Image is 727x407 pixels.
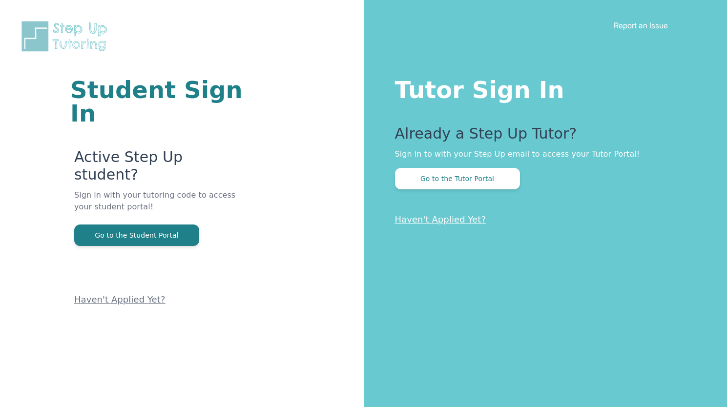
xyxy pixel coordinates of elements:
a: Go to the Tutor Portal [395,174,520,183]
a: Report an Issue [614,20,668,30]
p: Already a Step Up Tutor? [395,125,688,148]
h1: Student Sign In [70,78,247,125]
p: Sign in with your tutoring code to access your student portal! [74,189,247,224]
button: Go to the Tutor Portal [395,168,520,189]
a: Haven't Applied Yet? [74,294,166,305]
p: Active Step Up student? [74,148,247,189]
img: Step Up Tutoring horizontal logo [20,20,113,53]
a: Haven't Applied Yet? [395,214,486,224]
button: Go to the Student Portal [74,224,199,246]
a: Go to the Student Portal [74,230,199,240]
p: Sign in to with your Step Up email to access your Tutor Portal! [395,148,688,160]
h1: Tutor Sign In [395,74,688,102]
